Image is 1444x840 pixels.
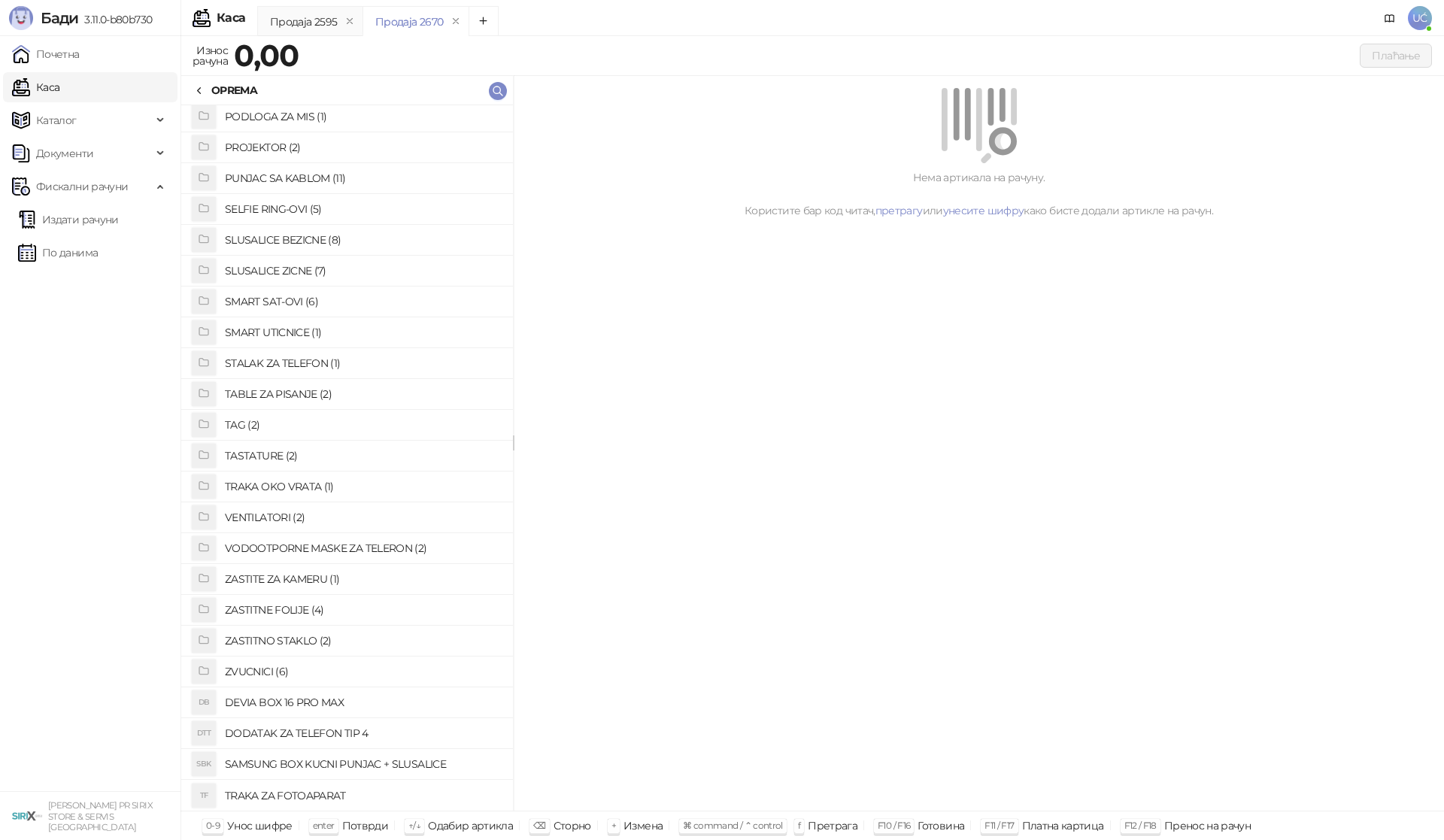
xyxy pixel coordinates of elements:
[225,567,501,591] h4: ZASTITE ZA KAMERU (1)
[12,72,59,102] a: Каса
[211,82,257,99] div: OPREMA
[206,820,220,831] span: 0-9
[225,320,501,344] h4: SMART UTICNICE (1)
[192,690,216,714] div: DB
[798,820,800,831] span: f
[225,721,501,745] h4: DODATAK ZA TELEFON TIP 4
[225,197,501,221] h4: SELFIE RING-OVI (5)
[1378,6,1402,30] a: Документација
[225,382,501,406] h4: TABLE ZA PISANJE (2)
[532,169,1426,219] div: Нема артикала на рачуну. Користите бар код читач, или како бисте додали артикле на рачун.
[225,505,501,529] h4: VENTILATORI (2)
[227,816,293,835] div: Унос шифре
[78,13,152,26] span: 3.11.0-b80b730
[225,259,501,283] h4: SLUSALICE ZICNE (7)
[408,820,420,831] span: ↑/↓
[270,14,337,30] div: Продаја 2595
[36,138,93,168] span: Документи
[36,171,128,202] span: Фискални рачуни
[192,721,216,745] div: DTT
[225,290,501,314] h4: SMART SAT-OVI (6)
[18,238,98,268] a: По данима
[225,444,501,468] h4: TASTATURE (2)
[313,820,335,831] span: enter
[469,6,499,36] button: Add tab
[428,816,513,835] div: Одабир артикла
[225,475,501,499] h4: TRAKA OKO VRATA (1)
[225,752,501,776] h4: SAMSUNG BOX KUCNI PUNJAC + SLUSALICE
[12,801,42,831] img: 64x64-companyLogo-cb9a1907-c9b0-4601-bb5e-5084e694c383.png
[217,12,245,24] div: Каса
[943,204,1024,217] a: унесите шифру
[48,800,153,832] small: [PERSON_NAME] PR SIRIX STORE & SERVIS [GEOGRAPHIC_DATA]
[878,820,910,831] span: F10 / F16
[984,820,1014,831] span: F11 / F17
[225,135,501,159] h4: PROJEKTOR (2)
[225,660,501,684] h4: ZVUCNICI (6)
[225,413,501,437] h4: TAG (2)
[192,752,216,776] div: SBK
[1360,44,1432,68] button: Плаћање
[875,204,923,217] a: претрагу
[342,816,389,835] div: Потврди
[225,228,501,252] h4: SLUSALICE BEZICNE (8)
[225,351,501,375] h4: STALAK ZA TELEFON (1)
[533,820,545,831] span: ⌫
[36,105,77,135] span: Каталог
[1164,816,1251,835] div: Пренос на рачун
[808,816,857,835] div: Претрага
[375,14,443,30] div: Продаја 2670
[623,816,663,835] div: Измена
[225,690,501,714] h4: DEVIA BOX 16 PRO MAX
[225,536,501,560] h4: VODOOTPORNE MASKE ZA TELERON (2)
[918,816,964,835] div: Готовина
[554,816,591,835] div: Сторно
[41,9,78,27] span: Бади
[225,629,501,653] h4: ZASTITNO STAKLO (2)
[234,37,299,74] strong: 0,00
[1022,816,1104,835] div: Платна картица
[446,15,466,28] button: remove
[225,105,501,129] h4: PODLOGA ZA MIS (1)
[225,166,501,190] h4: PUNJAC SA KABLOM (11)
[181,105,513,811] div: grid
[683,820,783,831] span: ⌘ command / ⌃ control
[1124,820,1157,831] span: F12 / F18
[225,598,501,622] h4: ZASTITNE FOLIJE (4)
[192,784,216,808] div: TF
[18,205,119,235] a: Издати рачуни
[340,15,359,28] button: remove
[190,41,231,71] div: Износ рачуна
[1408,6,1432,30] span: UĆ
[9,6,33,30] img: Logo
[12,39,80,69] a: Почетна
[225,784,501,808] h4: TRAKA ZA FOTOAPARAT
[611,820,616,831] span: +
